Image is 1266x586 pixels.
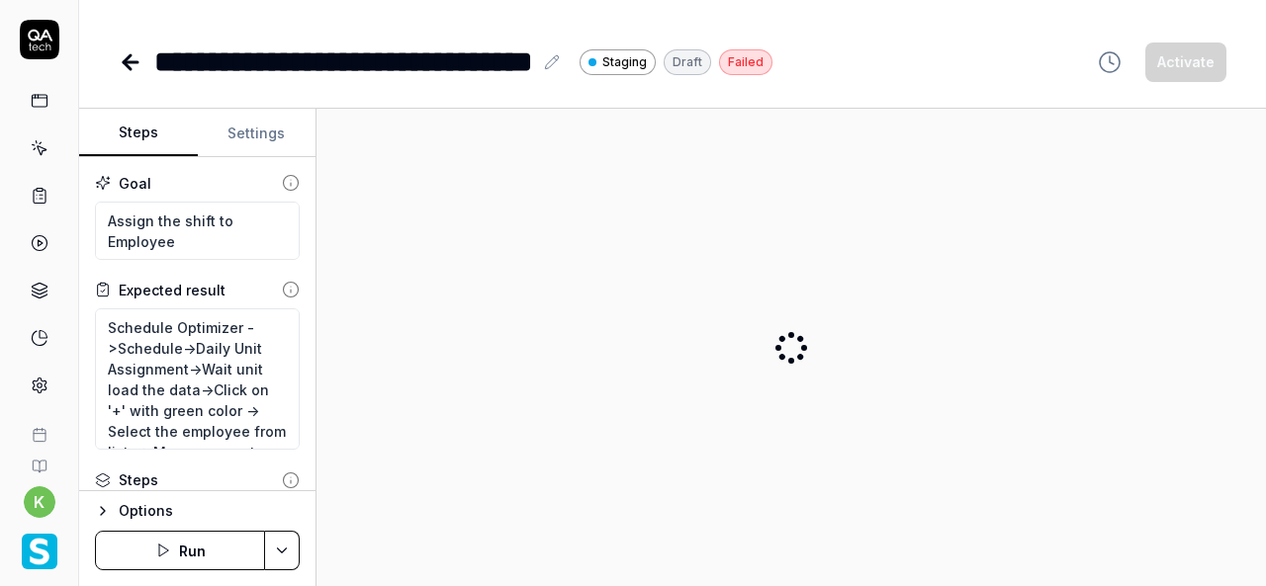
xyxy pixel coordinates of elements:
button: Run [95,531,265,570]
div: Steps [119,469,158,490]
button: View version history [1086,42,1133,82]
button: Options [95,499,300,523]
div: Failed [719,49,772,75]
div: Expected result [119,280,226,300]
div: Options [119,499,300,523]
a: Book a call with us [8,411,70,443]
button: Smartlinx Logo [8,518,70,573]
span: Staging [602,53,647,71]
button: k [24,486,55,518]
a: Staging [580,48,656,75]
a: Documentation [8,443,70,474]
div: Draft [664,49,711,75]
button: Steps [79,110,198,157]
button: Settings [198,110,316,157]
div: Goal [119,173,151,194]
button: Activate [1145,42,1226,82]
img: Smartlinx Logo [22,534,57,569]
